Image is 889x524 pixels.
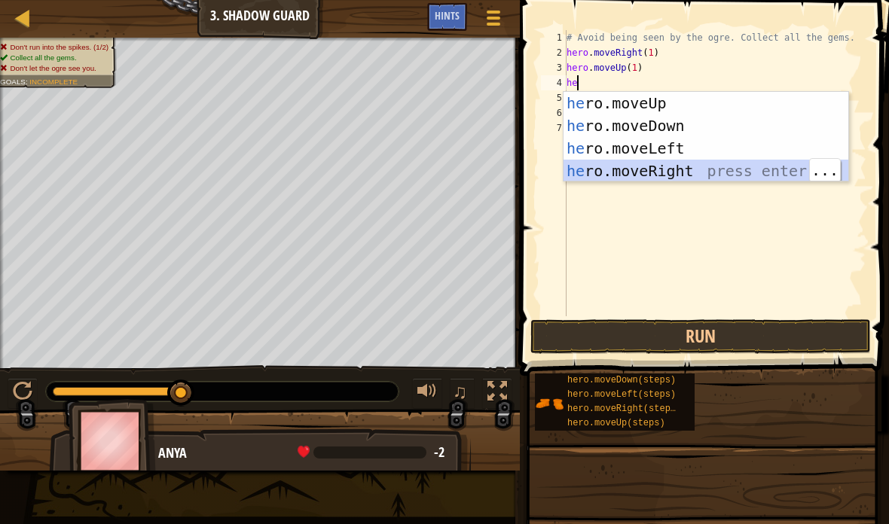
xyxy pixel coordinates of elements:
span: Incomplete [29,78,78,86]
span: Don’t run into the spikes. (1/2) [10,43,108,51]
span: -2 [434,443,444,462]
img: portrait.png [535,389,564,418]
span: hero.moveLeft(steps) [567,389,676,400]
button: ♫ [450,378,475,409]
button: Toggle fullscreen [482,378,512,409]
span: ... [810,160,840,181]
div: 2 [541,45,567,60]
div: 5 [541,90,567,105]
div: 7 [541,120,567,136]
div: 1 [541,30,567,45]
span: : [26,78,29,86]
button: ⌘ + P: Pause [8,378,38,409]
button: Run [530,319,871,354]
span: Hints [435,8,460,23]
div: 3 [541,60,567,75]
span: hero.moveDown(steps) [567,375,676,385]
span: hero.moveRight(steps) [567,404,681,414]
button: Adjust volume [412,378,442,409]
div: 4 [541,75,567,90]
span: ♫ [453,380,468,403]
div: 6 [541,105,567,120]
div: health: -2 / 18 [298,446,444,459]
span: Collect all the gems. [10,53,76,62]
span: Don’t let the ogre see you. [10,64,96,72]
img: thang_avatar_frame.png [69,399,156,483]
button: Show game menu [475,3,512,38]
div: Anya [158,443,456,463]
span: hero.moveUp(steps) [567,418,665,428]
